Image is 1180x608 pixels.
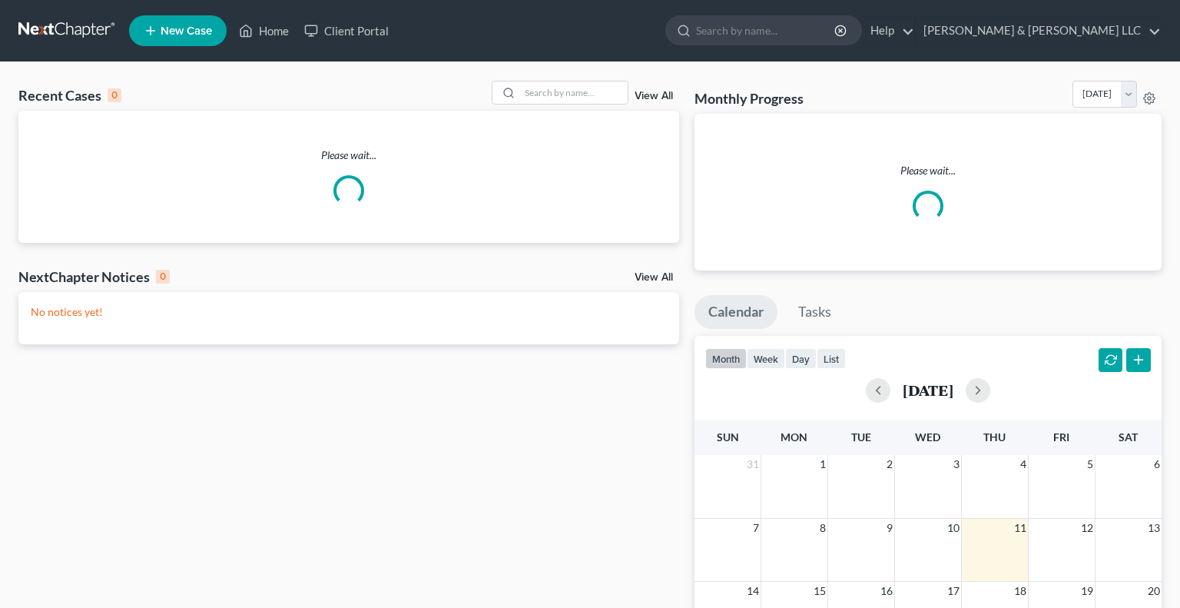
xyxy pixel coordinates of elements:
a: Client Portal [297,17,396,45]
a: View All [635,91,673,101]
span: 31 [745,455,761,473]
h3: Monthly Progress [694,89,804,108]
span: 18 [1013,582,1028,600]
span: Sat [1119,430,1138,444]
div: 0 [156,270,170,284]
span: 14 [745,582,761,600]
span: Fri [1053,430,1069,444]
div: Recent Cases [18,86,121,105]
input: Search by name... [696,16,837,45]
span: 2 [885,455,894,473]
span: 5 [1086,455,1095,473]
span: 9 [885,519,894,537]
h2: [DATE] [903,382,953,398]
a: Home [231,17,297,45]
span: 20 [1146,582,1162,600]
a: View All [635,272,673,283]
span: Tue [851,430,871,444]
span: 16 [879,582,894,600]
span: 13 [1146,519,1162,537]
a: [PERSON_NAME] & [PERSON_NAME] LLC [916,17,1161,45]
button: week [747,348,785,369]
a: Tasks [784,295,845,329]
span: New Case [161,25,212,37]
a: Calendar [694,295,777,329]
span: 10 [946,519,961,537]
button: month [705,348,747,369]
span: Mon [781,430,807,444]
input: Search by name... [520,81,628,104]
a: Help [863,17,914,45]
span: 7 [751,519,761,537]
div: 0 [108,88,121,102]
div: NextChapter Notices [18,267,170,286]
button: day [785,348,817,369]
span: Wed [915,430,940,444]
span: 12 [1079,519,1095,537]
span: 15 [812,582,827,600]
span: 11 [1013,519,1028,537]
span: 3 [952,455,961,473]
button: list [817,348,846,369]
span: 8 [818,519,827,537]
p: Please wait... [707,163,1149,178]
span: Thu [983,430,1006,444]
span: 17 [946,582,961,600]
span: 6 [1152,455,1162,473]
span: 4 [1019,455,1028,473]
p: No notices yet! [31,304,667,320]
span: 19 [1079,582,1095,600]
span: Sun [717,430,739,444]
span: 1 [818,455,827,473]
p: Please wait... [18,148,679,163]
